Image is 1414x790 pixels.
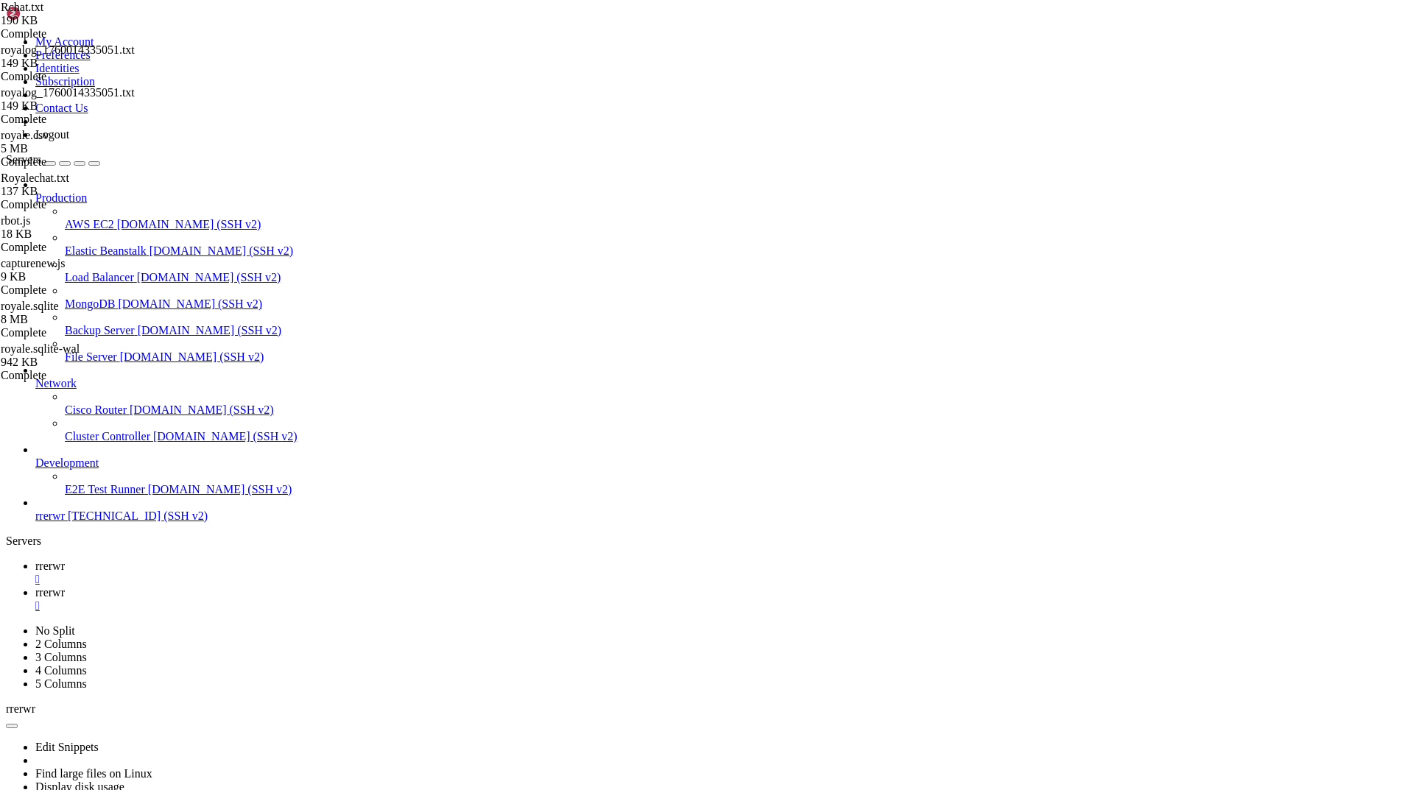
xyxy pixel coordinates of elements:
span: rbot.js [1,214,148,241]
div: Complete [1,198,148,211]
span: royale.sqlite-wal [1,342,80,355]
div: 8 MB [1,313,148,326]
div: Complete [1,369,148,382]
span: Rchat.txt [1,1,148,27]
span: Rchat.txt [1,1,43,13]
span: royalog_1760014335051.txt [1,43,135,56]
span: Royalechat.txt [1,172,148,198]
div: Complete [1,283,148,297]
span: royalog_1760014335051.txt [1,43,148,70]
div: 9 KB [1,270,148,283]
div: 190 KB [1,14,148,27]
span: Royalechat.txt [1,172,69,184]
div: Complete [1,70,148,83]
span: capturenew.js [1,257,65,269]
div: Complete [1,326,148,339]
div: Complete [1,113,148,126]
span: royale.sqlite-wal [1,342,148,369]
div: 5 MB [1,142,148,155]
div: 942 KB [1,356,148,369]
span: royale.sqlite [1,300,59,312]
span: royale.sqlite [1,300,148,326]
div: 149 KB [1,57,148,70]
div: Complete [1,241,148,254]
span: capturenew.js [1,257,148,283]
span: royale.csv [1,129,49,141]
div: Complete [1,27,148,40]
div: Complete [1,155,148,169]
span: royalog_1760014335051.txt [1,86,148,113]
span: royalog_1760014335051.txt [1,86,135,99]
span: royale.csv [1,129,148,155]
span: rbot.js [1,214,30,227]
div: 149 KB [1,99,148,113]
div: 137 KB [1,185,148,198]
div: 18 KB [1,228,148,241]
